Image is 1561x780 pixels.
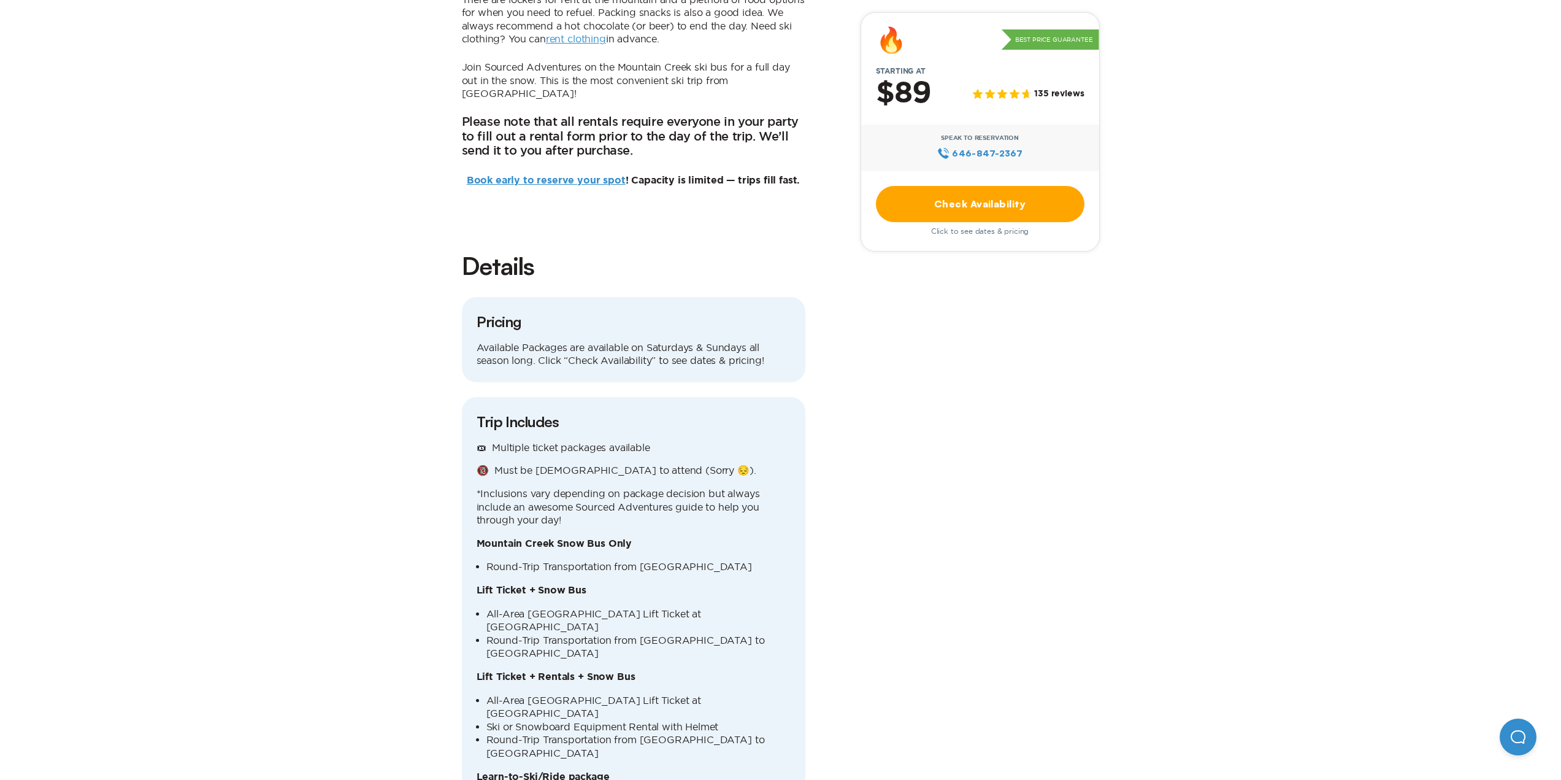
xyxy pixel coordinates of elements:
[486,634,791,660] li: Round-Trip Transportation from [GEOGRAPHIC_DATA] to [GEOGRAPHIC_DATA]
[462,115,805,159] h3: Please note that all rentals require everyone in your party to fill out a rental form prior to th...
[546,33,606,44] a: rent clothing
[486,733,791,760] li: Round-Trip Transportation from [GEOGRAPHIC_DATA] to [GEOGRAPHIC_DATA]
[941,134,1019,142] span: Speak to Reservation
[486,608,791,634] li: All-Area [GEOGRAPHIC_DATA] Lift Ticket at [GEOGRAPHIC_DATA]
[477,672,635,682] b: Lift Ticket + Rentals + Snow Bus
[467,176,626,185] a: Book early to reserve your spot
[467,176,800,185] b: ! Capacity is limited — trips fill fast.
[952,147,1022,160] span: 646‍-847‍-2367
[477,341,791,368] p: Available Packages are available on Saturdays & Sundays all season long. Click “Check Availabilit...
[931,227,1029,236] span: Click to see dates & pricing
[462,61,805,101] p: Join Sourced Adventures on the Mountain Creek ski bus for a full day out in the snow. This is the...
[477,464,791,477] p: 🔞 Must be [DEMOGRAPHIC_DATA] to attend (Sorry 😔).
[1034,90,1084,100] span: 135 reviews
[876,28,907,52] div: 🔥
[1500,719,1536,755] iframe: Help Scout Beacon - Open
[486,694,791,720] li: All-Area [GEOGRAPHIC_DATA] Lift Ticket at [GEOGRAPHIC_DATA]
[876,78,931,110] h2: $89
[486,560,791,574] li: Round-Trip Transportation from [GEOGRAPHIC_DATA]
[477,441,791,455] p: 🎟 Multiple ticket packages available
[477,585,586,595] b: Lift Ticket + Snow Bus
[937,147,1022,160] a: 646‍-847‍-2367
[1002,29,1099,50] p: Best Price Guarantee
[861,67,940,75] span: Starting at
[462,249,805,282] h2: Details
[477,412,791,431] h3: Trip Includes
[477,539,632,549] b: Mountain Creek Snow Bus Only
[477,487,791,527] p: *Inclusions vary depending on package decision but always include an awesome Sourced Adventures g...
[486,720,791,734] li: Ski or Snowboard Equipment Rental with Helmet
[477,312,791,331] h3: Pricing
[876,186,1084,222] a: Check Availability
